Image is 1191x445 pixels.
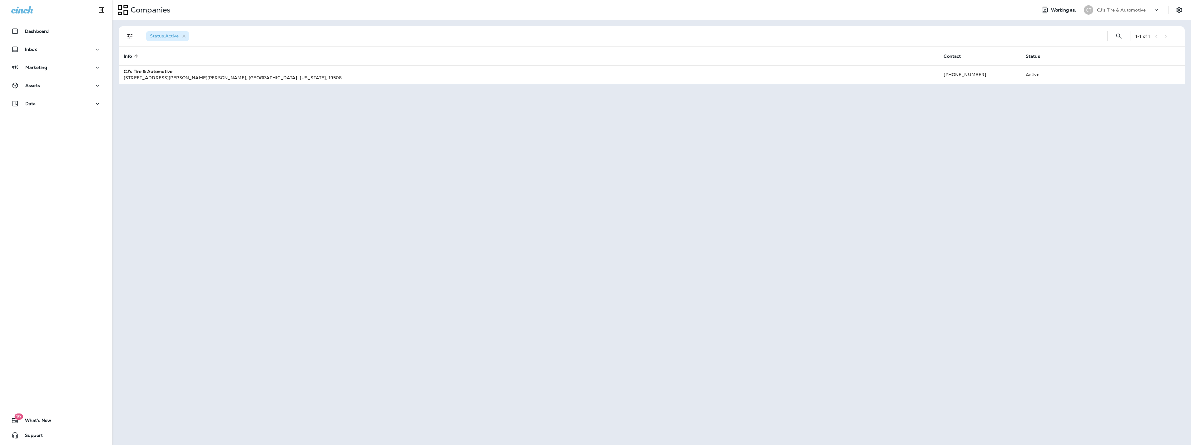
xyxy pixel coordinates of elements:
[128,5,171,15] p: Companies
[19,418,51,425] span: What's New
[25,83,40,88] p: Assets
[6,61,106,74] button: Marketing
[14,413,23,420] span: 19
[1051,7,1078,13] span: Working as:
[1026,54,1040,59] span: Status
[1097,7,1146,12] p: CJ's Tire & Automotive
[25,47,37,52] p: Inbox
[939,65,1021,84] td: [PHONE_NUMBER]
[1026,53,1048,59] span: Status
[1084,5,1093,15] div: CT
[1113,30,1125,42] button: Search Companies
[124,54,132,59] span: Info
[6,43,106,56] button: Inbox
[124,75,934,81] div: [STREET_ADDRESS][PERSON_NAME][PERSON_NAME] , [GEOGRAPHIC_DATA] , [US_STATE] , 19508
[19,433,43,440] span: Support
[6,429,106,442] button: Support
[6,25,106,37] button: Dashboard
[25,29,49,34] p: Dashboard
[25,65,47,70] p: Marketing
[6,414,106,427] button: 19What's New
[1021,65,1103,84] td: Active
[150,33,179,39] span: Status : Active
[944,54,961,59] span: Contact
[1174,4,1185,16] button: Settings
[6,97,106,110] button: Data
[944,53,969,59] span: Contact
[25,101,36,106] p: Data
[1135,34,1150,39] div: 1 - 1 of 1
[146,31,189,41] div: Status:Active
[124,69,172,74] strong: CJ's Tire & Automotive
[6,79,106,92] button: Assets
[93,4,110,16] button: Collapse Sidebar
[124,53,140,59] span: Info
[124,30,136,42] button: Filters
